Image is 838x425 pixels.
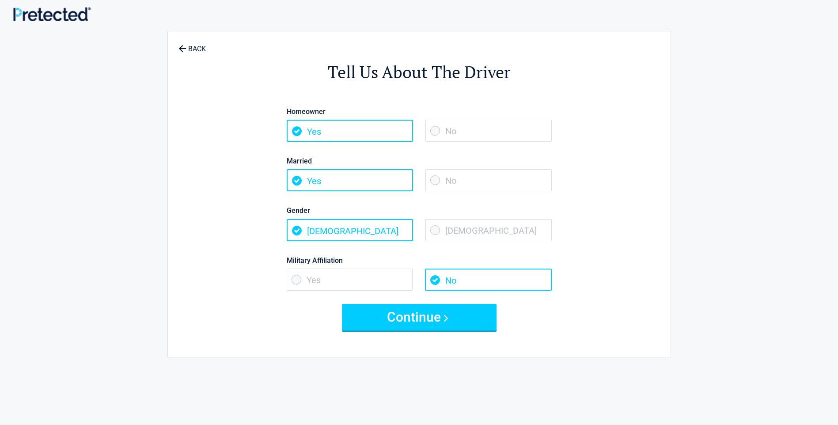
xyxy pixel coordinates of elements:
[287,155,552,167] label: Married
[287,169,413,191] span: Yes
[287,254,552,266] label: Military Affiliation
[425,169,552,191] span: No
[287,219,413,241] span: [DEMOGRAPHIC_DATA]
[177,37,208,53] a: BACK
[425,269,551,291] span: No
[425,219,552,241] span: [DEMOGRAPHIC_DATA]
[342,304,497,330] button: Continue
[287,205,552,216] label: Gender
[287,106,552,118] label: Homeowner
[13,7,91,21] img: Main Logo
[287,269,413,291] span: Yes
[216,61,622,83] h2: Tell Us About The Driver
[287,120,413,142] span: Yes
[425,120,552,142] span: No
